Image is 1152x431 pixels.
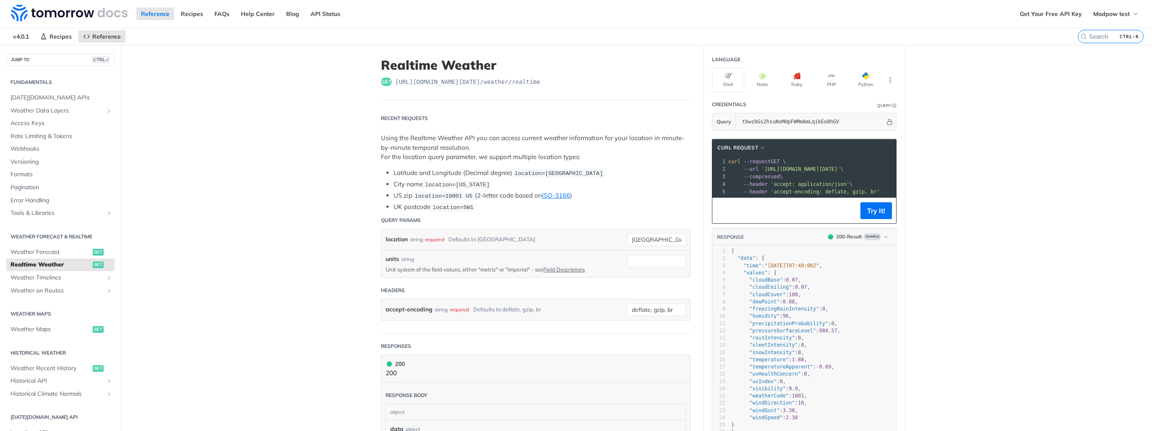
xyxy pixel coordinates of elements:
span: "precipitationProbability" [749,321,828,327]
button: Ruby [781,68,813,92]
span: Modpow test [1093,10,1130,18]
button: Shell [712,68,744,92]
div: 2 [712,255,725,262]
button: RESPONSE [717,233,744,241]
div: string [401,256,414,263]
div: 16 [712,356,725,363]
a: [DATE][DOMAIN_NAME] APIs [6,91,115,104]
span: --compressed [743,174,780,180]
span: 0.69 [819,364,831,370]
span: : , [731,292,801,298]
span: Formats [10,170,112,179]
span: : , [731,379,786,384]
span: GET \ [728,159,786,165]
span: : , [731,371,810,377]
div: 6 [712,284,725,291]
a: FAQs [210,8,234,20]
a: Weather Forecastget [6,246,115,259]
span: [DATE][DOMAIN_NAME] APIs [10,94,112,102]
span: : , [731,386,801,392]
label: location [386,233,408,246]
span: : , [731,313,792,319]
div: 1 [712,248,725,255]
span: : { [731,255,765,261]
span: : , [731,342,807,348]
a: Weather on RoutesShow subpages for Weather on Routes [6,285,115,297]
div: 24 [712,414,725,421]
span: "[DATE]T07:48:00Z" [765,263,819,269]
button: Show subpages for Weather Data Layers [106,107,112,114]
span: 0 [798,350,801,355]
a: Error Handling [6,194,115,207]
span: 'accept: application/json' [771,181,850,187]
span: "freezingRainIntensity" [749,306,819,312]
button: Show subpages for Weather Timelines [106,274,112,281]
span: Access Keys [10,119,112,128]
div: 10 [712,313,725,320]
button: Copy to clipboard [717,204,728,217]
span: 'accept-encoding: deflate, gzip, br' [771,189,880,195]
span: 1.88 [792,357,804,363]
a: Weather Mapsget [6,323,115,336]
span: "cloudCeiling" [749,284,792,290]
span: Weather Maps [10,325,91,334]
span: : , [731,407,798,413]
span: "dewPoint" [749,299,779,305]
span: Tools & Libraries [10,209,104,217]
span: get [381,78,392,86]
a: Versioning [6,156,115,168]
div: 14 [712,342,725,349]
div: 3 [712,262,725,269]
span: 9.9 [789,386,798,392]
span: 200 [828,234,833,239]
a: ISO-3166 [542,191,570,199]
a: Formats [6,168,115,181]
span: : , [731,263,822,269]
span: --url [743,166,758,172]
a: Webhooks [6,143,115,155]
a: Blog [281,8,304,20]
div: Defaults to deflate, gzip, br [473,303,541,316]
h1: Realtime Weather [381,57,691,73]
a: Reference [78,30,125,43]
a: Rate Limiting & Tokens [6,130,115,143]
a: Realtime Weatherget [6,259,115,271]
a: Tools & LibrariesShow subpages for Tools & Libraries [6,207,115,219]
div: Headers [381,287,405,294]
button: Query [712,113,736,130]
label: accept-encoding [386,303,433,316]
span: "visibility" [749,386,786,392]
a: Access Keys [6,117,115,130]
a: Recipes [176,8,208,20]
span: --header [743,181,768,187]
span: 10 [798,400,804,406]
button: Show subpages for Tools & Libraries [106,210,112,217]
span: : , [731,321,837,327]
div: 3 [712,173,727,180]
span: Weather Data Layers [10,107,104,115]
span: 0 [801,342,804,348]
span: get [93,249,104,256]
a: Historical Climate NormalsShow subpages for Historical Climate Normals [6,388,115,400]
div: 1 [712,158,727,165]
span: Weather Timelines [10,274,104,282]
img: Tomorrow.io Weather API Docs [11,5,128,21]
span: Error Handling [10,196,112,205]
div: 19 [712,378,725,385]
span: location=[GEOGRAPHIC_DATA] [514,170,603,177]
div: 11 [712,320,725,327]
div: Query Params [381,217,421,224]
div: string [435,303,448,316]
span: "windSpeed" [749,415,782,421]
div: Responses [381,342,411,350]
span: 0.07 [786,277,798,283]
input: apikey [738,113,885,130]
h2: [DATE][DOMAIN_NAME] API [6,413,115,421]
span: "uvIndex" [749,379,777,384]
span: location=SW1 [433,204,473,211]
div: 4 [712,180,727,188]
div: 23 [712,407,725,414]
kbd: CTRL-K [1118,32,1141,41]
div: 5 [712,188,727,196]
a: Weather TimelinesShow subpages for Weather Timelines [6,272,115,284]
